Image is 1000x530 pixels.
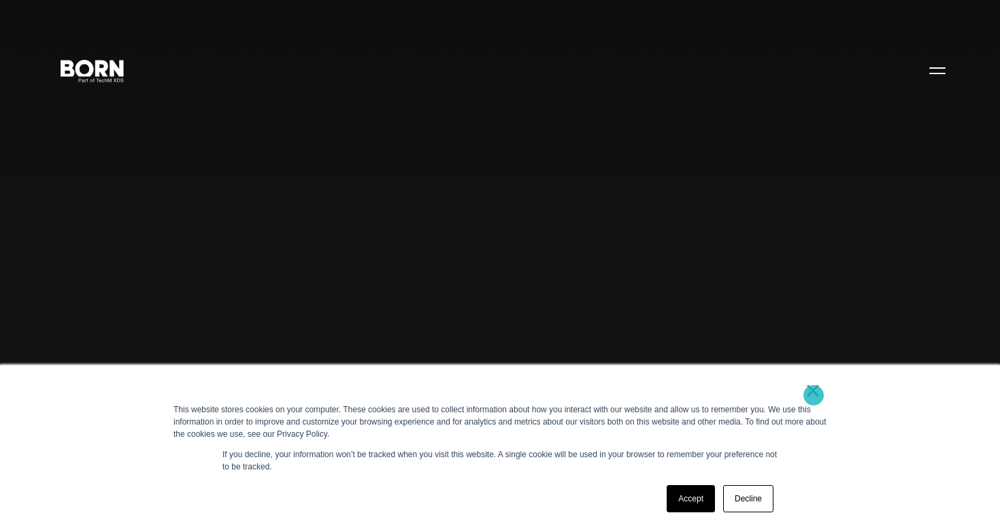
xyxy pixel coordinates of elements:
[805,384,821,397] a: ×
[173,403,827,440] div: This website stores cookies on your computer. These cookies are used to collect information about...
[723,485,773,512] a: Decline
[222,448,778,473] p: If you decline, your information won’t be tracked when you visit this website. A single cookie wi...
[921,56,954,84] button: Open
[667,485,715,512] a: Accept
